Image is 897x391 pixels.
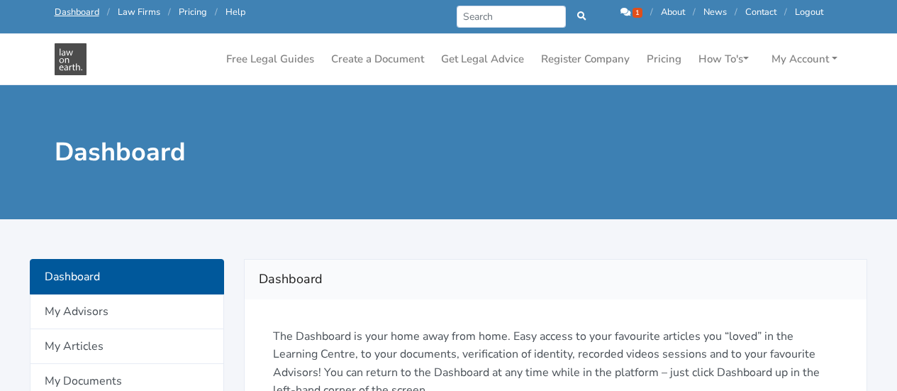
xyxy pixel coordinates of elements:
[784,6,787,18] span: /
[215,6,218,18] span: /
[259,268,852,291] h2: Dashboard
[693,45,754,73] a: How To's
[55,43,87,75] img: Law On Earth
[620,6,645,18] a: 1
[118,6,160,18] a: Law Firms
[795,6,823,18] a: Logout
[30,259,224,294] a: Dashboard
[650,6,653,18] span: /
[30,329,224,364] a: My Articles
[745,6,776,18] a: Contact
[30,294,224,329] a: My Advisors
[457,6,567,28] input: Search
[55,136,439,168] h1: Dashboard
[168,6,171,18] span: /
[435,45,530,73] a: Get Legal Advice
[735,6,737,18] span: /
[325,45,430,73] a: Create a Document
[661,6,685,18] a: About
[221,45,320,73] a: Free Legal Guides
[633,8,642,18] span: 1
[535,45,635,73] a: Register Company
[55,6,99,18] a: Dashboard
[641,45,687,73] a: Pricing
[703,6,727,18] a: News
[766,45,843,73] a: My Account
[693,6,696,18] span: /
[107,6,110,18] span: /
[225,6,245,18] a: Help
[179,6,207,18] a: Pricing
